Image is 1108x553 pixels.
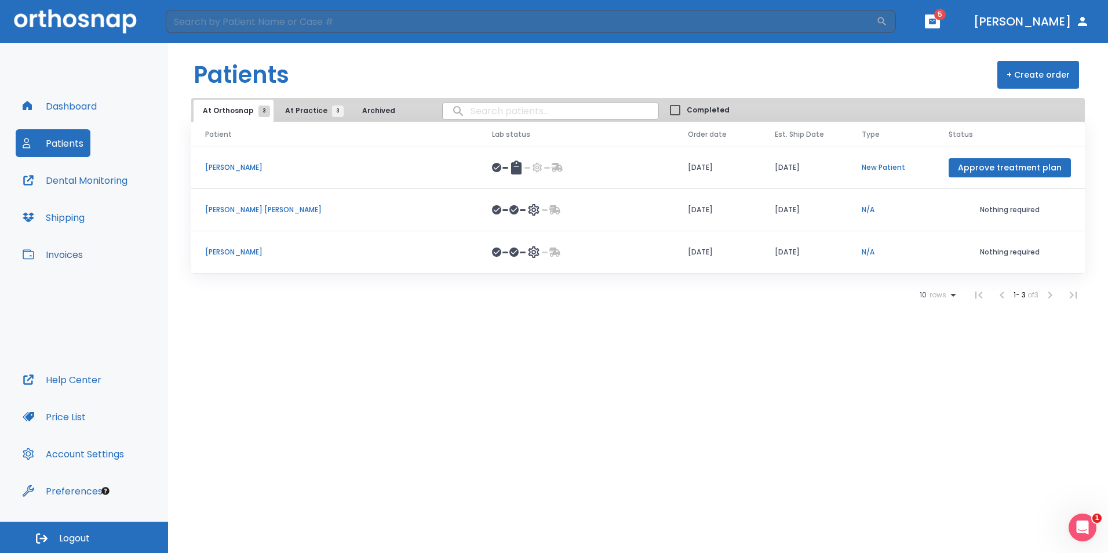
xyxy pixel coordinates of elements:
div: Tooltip anchor [100,486,111,496]
td: [DATE] [761,189,848,231]
input: Search by Patient Name or Case # [166,10,876,33]
button: Shipping [16,203,92,231]
span: Patient [205,129,232,140]
button: Patients [16,129,90,157]
button: Account Settings [16,440,131,468]
button: Preferences [16,477,110,505]
button: + Create order [997,61,1079,89]
button: Dental Monitoring [16,166,134,194]
td: [DATE] [761,147,848,189]
p: [PERSON_NAME] [PERSON_NAME] [205,205,464,215]
div: tabs [194,100,410,122]
td: [DATE] [761,231,848,274]
span: Logout [59,532,90,545]
td: [DATE] [674,231,761,274]
p: Nothing required [949,247,1071,257]
span: rows [927,291,946,299]
span: of 3 [1027,290,1038,300]
p: [PERSON_NAME] [205,247,464,257]
span: 3 [258,105,270,117]
span: At Practice [285,105,338,116]
span: 1 - 3 [1014,290,1027,300]
iframe: Intercom live chat [1069,514,1096,541]
button: Price List [16,403,93,431]
span: 1 [1092,514,1102,523]
p: New Patient [862,162,921,173]
img: Orthosnap [14,9,137,33]
span: Completed [687,105,730,115]
span: 5 [934,9,946,20]
p: N/A [862,205,921,215]
button: Dashboard [16,92,104,120]
button: [PERSON_NAME] [969,11,1094,32]
p: Nothing required [949,205,1071,215]
span: At Orthosnap [203,105,264,116]
button: Help Center [16,366,108,394]
h1: Patients [194,57,289,92]
button: Archived [349,100,407,122]
button: Invoices [16,241,90,268]
span: Status [949,129,973,140]
button: Approve treatment plan [949,158,1071,177]
span: Est. Ship Date [775,129,824,140]
span: 10 [920,291,927,299]
span: Lab status [492,129,530,140]
td: [DATE] [674,147,761,189]
p: N/A [862,247,921,257]
span: Type [862,129,880,140]
input: search [443,100,658,122]
span: Order date [688,129,727,140]
p: [PERSON_NAME] [205,162,464,173]
td: [DATE] [674,189,761,231]
span: 3 [332,105,344,117]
